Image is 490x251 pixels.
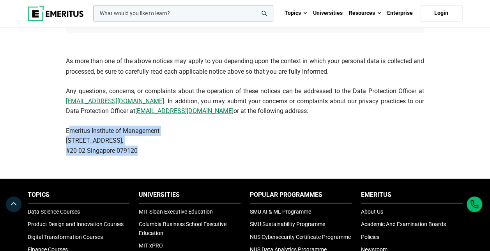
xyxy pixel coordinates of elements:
a: SMU AI & ML Programme [250,208,311,214]
a: Login [420,5,463,21]
a: About Us [361,208,383,214]
a: Policies [361,233,379,240]
p: Emeritus Institute of Management [STREET_ADDRESS], #20-02 Singapore-079120 [66,125,424,156]
p: As more than one of the above notices may apply to you depending upon the context in which your p... [66,33,424,76]
input: woocommerce-product-search-field-0 [93,5,273,21]
a: NUS Cybersecurity Certificate Programme [250,233,351,240]
a: Columbia Business School Executive Education [139,221,226,235]
a: SMU Sustainability Programme [250,221,325,227]
a: MIT Sloan Executive Education [139,208,213,214]
p: Any questions, concerns, or complaints about the operation of these notices can be addressed to t... [66,86,424,116]
a: [EMAIL_ADDRESS][DOMAIN_NAME] [135,106,234,116]
a: MIT xPRO [139,242,163,248]
a: Academic And Examination Boards [361,221,446,227]
a: Product Design and Innovation Courses [28,221,124,227]
a: Digital Transformation Courses [28,233,103,240]
a: Data Science Courses [28,208,80,214]
a: [EMAIL_ADDRESS][DOMAIN_NAME] [66,96,164,106]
